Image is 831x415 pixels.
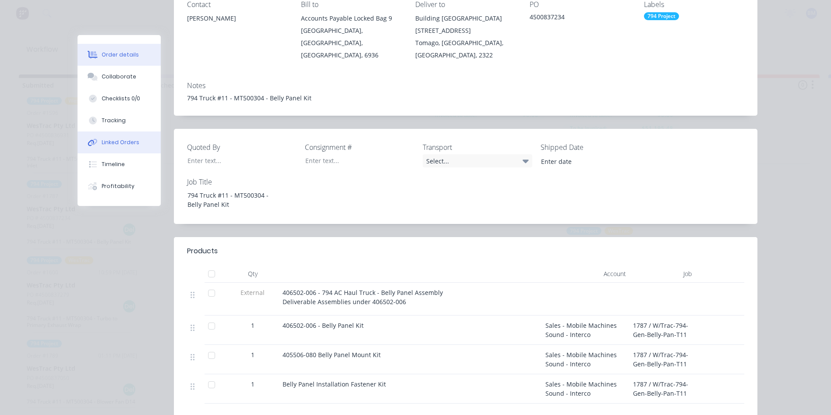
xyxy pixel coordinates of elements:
[226,265,279,283] div: Qty
[187,12,287,25] div: [PERSON_NAME]
[301,12,401,61] div: Accounts Payable Locked Bag 9[GEOGRAPHIC_DATA], [GEOGRAPHIC_DATA], [GEOGRAPHIC_DATA], 6936
[102,73,136,81] div: Collaborate
[535,155,644,168] input: Enter date
[423,154,532,167] div: Select...
[305,142,414,153] label: Consignment #
[541,142,650,153] label: Shipped Date
[102,182,134,190] div: Profitability
[629,316,695,345] div: 1787 / W/Trac-794- Gen-Belly-Pan-T11
[644,12,679,20] div: 794 Project
[251,321,255,330] span: 1
[629,265,695,283] div: Job
[102,95,140,103] div: Checklists 0/0
[530,12,630,25] div: 4500837234
[301,12,401,25] div: Accounts Payable Locked Bag 9
[415,12,516,37] div: Building [GEOGRAPHIC_DATA][STREET_ADDRESS]
[102,51,139,59] div: Order details
[301,25,401,61] div: [GEOGRAPHIC_DATA], [GEOGRAPHIC_DATA], [GEOGRAPHIC_DATA], 6936
[187,246,218,256] div: Products
[78,131,161,153] button: Linked Orders
[78,175,161,197] button: Profitability
[283,321,364,330] span: 406502-006 - Belly Panel Kit
[102,160,125,168] div: Timeline
[102,117,126,124] div: Tracking
[187,82,744,90] div: Notes
[78,153,161,175] button: Timeline
[78,66,161,88] button: Collaborate
[629,345,695,374] div: 1787 / W/Trac-794- Gen-Belly-Pan-T11
[187,177,297,187] label: Job Title
[230,288,276,297] span: External
[542,374,629,404] div: Sales - Mobile Machines Sound - Interco
[542,265,629,283] div: Account
[187,12,287,40] div: [PERSON_NAME]
[283,288,443,306] span: 406502-006 - 794 AC Haul Truck - Belly Panel Assembly Deliverable Assemblies under 406502-006
[542,345,629,374] div: Sales - Mobile Machines Sound - Interco
[644,0,744,9] div: Labels
[301,0,401,9] div: Bill to
[78,44,161,66] button: Order details
[283,380,386,388] span: Belly Panel Installation Fastener Kit
[180,189,290,211] div: 794 Truck #11 - MT500304 - Belly Panel Kit
[283,351,381,359] span: 405506-080 Belly Panel Mount Kit
[187,93,744,103] div: 794 Truck #11 - MT500304 - Belly Panel Kit
[530,0,630,9] div: PO
[423,142,532,153] label: Transport
[629,374,695,404] div: 1787 / W/Trac-794- Gen-Belly-Pan-T11
[78,88,161,110] button: Checklists 0/0
[542,316,629,345] div: Sales - Mobile Machines Sound - Interco
[251,350,255,359] span: 1
[415,37,516,61] div: Tomago, [GEOGRAPHIC_DATA], [GEOGRAPHIC_DATA], 2322
[78,110,161,131] button: Tracking
[415,0,516,9] div: Deliver to
[187,0,287,9] div: Contact
[415,12,516,61] div: Building [GEOGRAPHIC_DATA][STREET_ADDRESS]Tomago, [GEOGRAPHIC_DATA], [GEOGRAPHIC_DATA], 2322
[251,380,255,389] span: 1
[187,142,297,153] label: Quoted By
[102,138,139,146] div: Linked Orders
